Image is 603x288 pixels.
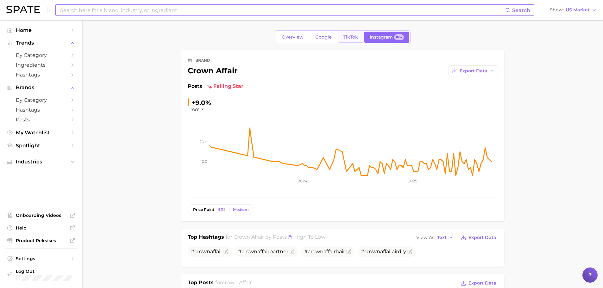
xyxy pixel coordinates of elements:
span: crown affair [234,234,264,240]
button: Flag as miscategorized or irrelevant [407,249,412,254]
button: Export Data [459,233,498,242]
a: InstagramBeta [364,32,409,43]
span: Product Releases [16,238,66,243]
tspan: 2024 [298,179,307,183]
span: Beta [396,34,402,40]
a: Home [5,25,77,35]
span: affair [380,248,392,254]
a: by Category [5,95,77,105]
span: Show [550,8,564,12]
img: SPATE [6,6,40,13]
span: # partner [238,248,288,254]
span: Hashtags [16,72,66,78]
span: crown [242,248,257,254]
a: TikTok [338,32,363,43]
span: by Category [16,52,66,58]
span: Export Data [468,235,496,240]
span: # [191,248,222,254]
img: falling star [207,84,212,89]
span: Posts [16,117,66,123]
button: Brands [5,83,77,92]
span: Onboarding Videos [16,212,66,218]
span: affair [210,248,222,254]
span: Overview [282,34,304,40]
span: US Market [566,8,590,12]
span: Help [16,225,66,231]
input: Search here for a brand, industry, or ingredient [60,5,505,15]
span: falling star [207,83,243,90]
span: Text [437,236,447,239]
span: Export Data [460,68,487,74]
span: TikTok [343,34,358,40]
a: Product Releases [5,236,77,245]
span: Settings [16,256,66,261]
a: Hashtags [5,105,77,115]
span: crown affair [222,279,252,285]
div: +9.0% [192,98,211,108]
button: Export Data [449,65,498,76]
span: Log Out [16,268,97,274]
span: crown [308,248,323,254]
span: Industries [16,159,66,165]
span: crown [194,248,210,254]
span: Google [315,34,332,40]
button: Industries [5,157,77,167]
span: affair [323,248,336,254]
a: Hashtags [5,70,77,80]
button: ShowUS Market [548,6,598,14]
a: Spotlight [5,141,77,150]
button: YoY [192,107,205,112]
button: price pointMedium [188,204,254,215]
h1: Top Hashtags [188,233,224,242]
span: # hair [304,248,345,254]
span: affair [257,248,269,254]
div: Medium [233,207,249,212]
button: Export Data [459,279,498,288]
h2: for by Posts [226,233,325,242]
tspan: 10.0 [200,159,207,164]
span: # airdry [361,248,406,254]
a: Overview [276,32,309,43]
span: high to low [294,234,325,240]
span: View As [416,236,435,239]
span: Search [512,7,530,13]
span: Hashtags [16,107,66,113]
a: Log out. Currently logged in with e-mail jpascucci@yellowwoodpartners.com. [5,267,77,283]
a: Google [310,32,337,43]
a: My Watchlist [5,128,77,138]
a: Posts [5,115,77,125]
span: price point [193,207,214,212]
span: by Category [16,97,66,103]
a: Settings [5,254,77,263]
button: View AsText [415,234,455,242]
span: Ingredients [16,62,66,68]
a: Onboarding Videos [5,211,77,220]
div: crown affair [188,67,237,75]
div: brand [195,57,210,64]
span: Brands [16,85,66,90]
span: Posts [188,83,202,90]
tspan: 20.0 [199,139,207,144]
tspan: 2025 [408,179,417,183]
a: Ingredients [5,60,77,70]
span: crown [364,248,380,254]
span: Instagram [370,34,393,40]
span: YoY [192,107,199,112]
span: My Watchlist [16,130,66,136]
button: Flag as miscategorized or irrelevant [290,249,295,254]
span: Home [16,27,66,33]
span: Trends [16,40,66,46]
button: Trends [5,38,77,48]
a: by Category [5,50,77,60]
button: Flag as miscategorized or irrelevant [346,249,351,254]
span: Spotlight [16,143,66,149]
a: Help [5,223,77,233]
span: Export Data [468,280,496,286]
button: Flag as miscategorized or irrelevant [223,249,229,254]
